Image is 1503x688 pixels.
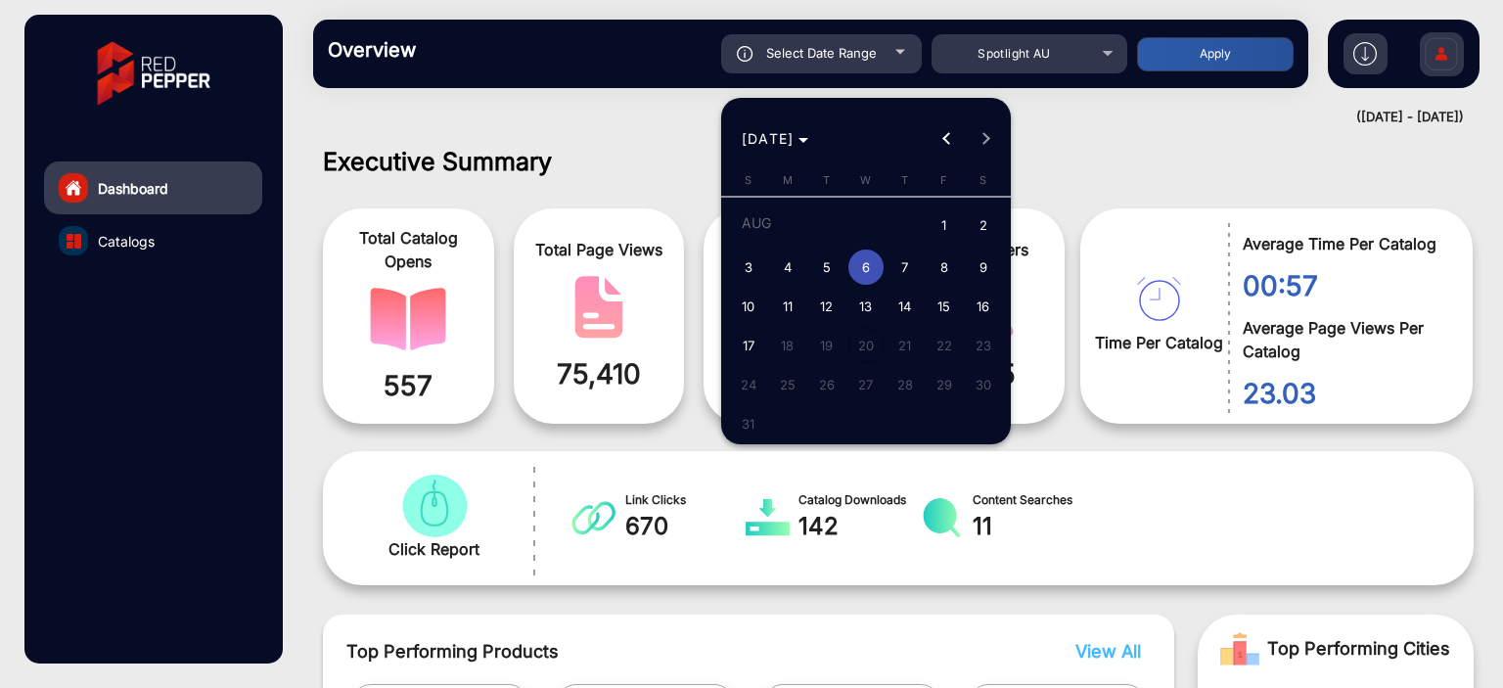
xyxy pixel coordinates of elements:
[809,328,844,363] span: 19
[888,328,923,363] span: 21
[807,287,846,326] button: August 12, 2025
[809,250,844,285] span: 5
[848,328,884,363] span: 20
[927,367,962,402] span: 29
[927,206,962,247] span: 1
[925,287,964,326] button: August 15, 2025
[964,287,1003,326] button: August 16, 2025
[745,173,751,187] span: S
[888,250,923,285] span: 7
[964,248,1003,287] button: August 9, 2025
[979,173,986,187] span: S
[848,250,884,285] span: 6
[886,365,925,404] button: August 28, 2025
[927,328,962,363] span: 22
[886,248,925,287] button: August 7, 2025
[966,250,1001,285] span: 9
[770,250,805,285] span: 4
[966,328,1001,363] span: 23
[729,248,768,287] button: August 3, 2025
[964,326,1003,365] button: August 23, 2025
[729,404,768,443] button: August 31, 2025
[731,367,766,402] span: 24
[729,365,768,404] button: August 24, 2025
[846,248,886,287] button: August 6, 2025
[768,326,807,365] button: August 18, 2025
[809,289,844,324] span: 12
[731,406,766,441] span: 31
[807,326,846,365] button: August 19, 2025
[846,326,886,365] button: August 20, 2025
[809,367,844,402] span: 26
[925,204,964,248] button: August 1, 2025
[768,365,807,404] button: August 25, 2025
[846,287,886,326] button: August 13, 2025
[846,365,886,404] button: August 27, 2025
[768,287,807,326] button: August 11, 2025
[925,365,964,404] button: August 29, 2025
[848,289,884,324] span: 13
[731,289,766,324] span: 10
[888,367,923,402] span: 28
[770,328,805,363] span: 18
[964,365,1003,404] button: August 30, 2025
[807,248,846,287] button: August 5, 2025
[734,121,817,157] button: Choose month and year
[729,326,768,365] button: August 17, 2025
[925,326,964,365] button: August 22, 2025
[770,289,805,324] span: 11
[768,248,807,287] button: August 4, 2025
[925,248,964,287] button: August 8, 2025
[964,204,1003,248] button: August 2, 2025
[886,326,925,365] button: August 21, 2025
[966,206,1001,247] span: 2
[927,289,962,324] span: 15
[729,287,768,326] button: August 10, 2025
[731,328,766,363] span: 17
[807,365,846,404] button: August 26, 2025
[886,287,925,326] button: August 14, 2025
[729,204,925,248] td: AUG
[848,367,884,402] span: 27
[888,289,923,324] span: 14
[823,173,830,187] span: T
[966,367,1001,402] span: 30
[783,173,793,187] span: M
[940,173,947,187] span: F
[860,173,871,187] span: W
[966,289,1001,324] span: 16
[731,250,766,285] span: 3
[927,119,966,159] button: Previous month
[742,130,795,147] span: [DATE]
[770,367,805,402] span: 25
[901,173,908,187] span: T
[927,250,962,285] span: 8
